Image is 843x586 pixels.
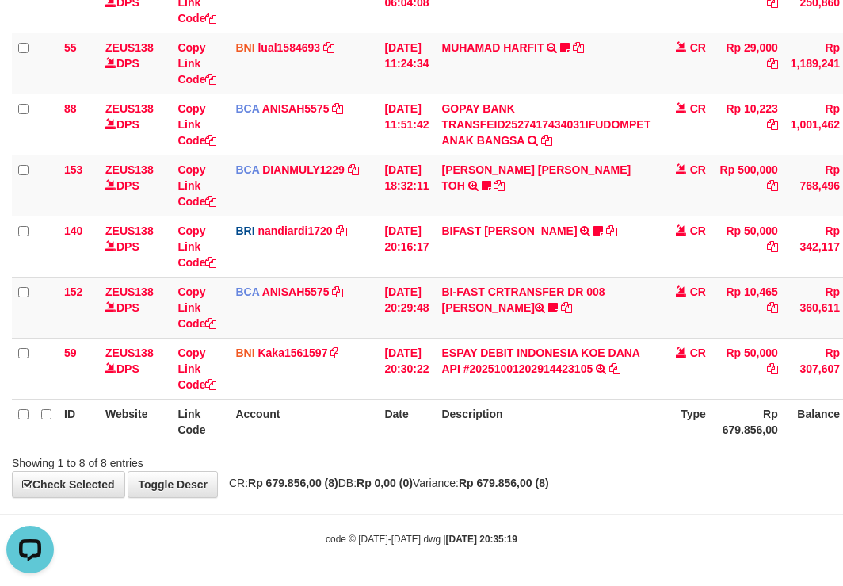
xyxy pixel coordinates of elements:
a: Copy Link Code [177,285,216,330]
td: Rp 10,465 [712,277,784,338]
td: DPS [99,94,171,155]
strong: [DATE] 20:35:19 [446,534,517,545]
th: Type [657,399,712,444]
a: ZEUS138 [105,347,154,359]
span: 55 [64,41,77,54]
span: CR [690,347,706,359]
span: 152 [64,285,82,298]
a: Copy ANISAH5575 to clipboard [332,102,343,115]
a: BIFAST [PERSON_NAME] [441,224,577,237]
a: Copy GOPAY BANK TRANSFEID2527417434031IFUDOMPET ANAK BANGSA to clipboard [541,134,552,147]
td: Rp 50,000 [712,338,784,399]
span: 88 [64,102,77,115]
td: Rp 50,000 [712,216,784,277]
td: [DATE] 11:51:42 [378,94,435,155]
a: Copy CARINA OCTAVIA TOH to clipboard [494,179,505,192]
th: Rp 679.856,00 [712,399,784,444]
td: DPS [99,338,171,399]
th: ID [58,399,99,444]
span: BRI [235,224,254,237]
a: Copy Rp 50,000 to clipboard [767,362,778,375]
strong: Rp 679.856,00 (8) [248,477,338,489]
th: Date [378,399,435,444]
a: Copy MUHAMAD HARFIT to clipboard [573,41,584,54]
a: Toggle Descr [128,471,218,498]
a: ANISAH5575 [262,102,330,115]
a: Copy Link Code [177,102,216,147]
strong: Rp 0,00 (0) [357,477,413,489]
td: Rp 500,000 [712,155,784,216]
td: [DATE] 20:29:48 [378,277,435,338]
a: Copy Link Code [177,163,216,208]
td: DPS [99,277,171,338]
span: 153 [64,163,82,176]
th: Description [435,399,657,444]
span: 59 [64,347,77,359]
td: DPS [99,155,171,216]
a: Copy nandiardi1720 to clipboard [336,224,347,237]
span: CR [690,41,706,54]
a: ZEUS138 [105,285,154,298]
a: Copy Rp 500,000 to clipboard [767,179,778,192]
a: Copy Link Code [177,224,216,269]
a: DIANMULY1229 [262,163,345,176]
a: Check Selected [12,471,125,498]
td: Rp 29,000 [712,33,784,94]
a: nandiardi1720 [257,224,332,237]
td: DPS [99,216,171,277]
a: Copy Kaka1561597 to clipboard [330,347,341,359]
a: Copy lual1584693 to clipboard [323,41,334,54]
span: CR [690,285,706,298]
a: ANISAH5575 [262,285,330,298]
a: Copy ANISAH5575 to clipboard [332,285,343,298]
a: [PERSON_NAME] [PERSON_NAME] TOH [441,163,631,192]
a: Copy Rp 10,223 to clipboard [767,118,778,131]
span: BCA [235,102,259,115]
a: Copy DIANMULY1229 to clipboard [348,163,359,176]
a: Kaka1561597 [257,347,327,359]
td: BI-FAST CRTRANSFER DR 008 [PERSON_NAME] [435,277,657,338]
span: BCA [235,285,259,298]
a: ZEUS138 [105,224,154,237]
td: [DATE] 11:24:34 [378,33,435,94]
small: code © [DATE]-[DATE] dwg | [326,534,517,545]
a: ZEUS138 [105,102,154,115]
span: 140 [64,224,82,237]
a: Copy BI-FAST CRTRANSFER DR 008 AMRIA JUNIARTI to clipboard [561,301,572,314]
span: CR [690,224,706,237]
a: Copy Rp 10,465 to clipboard [767,301,778,314]
a: ESPAY DEBIT INDONESIA KOE DANA API #20251001202914423105 [441,347,639,375]
th: Link Code [171,399,229,444]
td: [DATE] 20:30:22 [378,338,435,399]
a: MUHAMAD HARFIT [441,41,544,54]
span: BNI [235,347,254,359]
td: [DATE] 18:32:11 [378,155,435,216]
a: GOPAY BANK TRANSFEID2527417434031IFUDOMPET ANAK BANGSA [441,102,650,147]
td: DPS [99,33,171,94]
span: BNI [235,41,254,54]
a: lual1584693 [257,41,320,54]
span: CR: DB: Variance: [221,477,549,489]
a: Copy Rp 50,000 to clipboard [767,240,778,253]
a: Copy ESPAY DEBIT INDONESIA KOE DANA API #20251001202914423105 to clipboard [609,362,620,375]
a: Copy BIFAST MUHAMMAD FIR to clipboard [606,224,617,237]
span: CR [690,163,706,176]
a: ZEUS138 [105,41,154,54]
a: Copy Link Code [177,347,216,391]
th: Website [99,399,171,444]
div: Showing 1 to 8 of 8 entries [12,449,339,471]
a: Copy Rp 29,000 to clipboard [767,57,778,70]
span: BCA [235,163,259,176]
span: CR [690,102,706,115]
strong: Rp 679.856,00 (8) [459,477,549,489]
a: ZEUS138 [105,163,154,176]
td: [DATE] 20:16:17 [378,216,435,277]
a: Copy Link Code [177,41,216,86]
td: Rp 10,223 [712,94,784,155]
button: Open LiveChat chat widget [6,6,54,54]
th: Account [229,399,378,444]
